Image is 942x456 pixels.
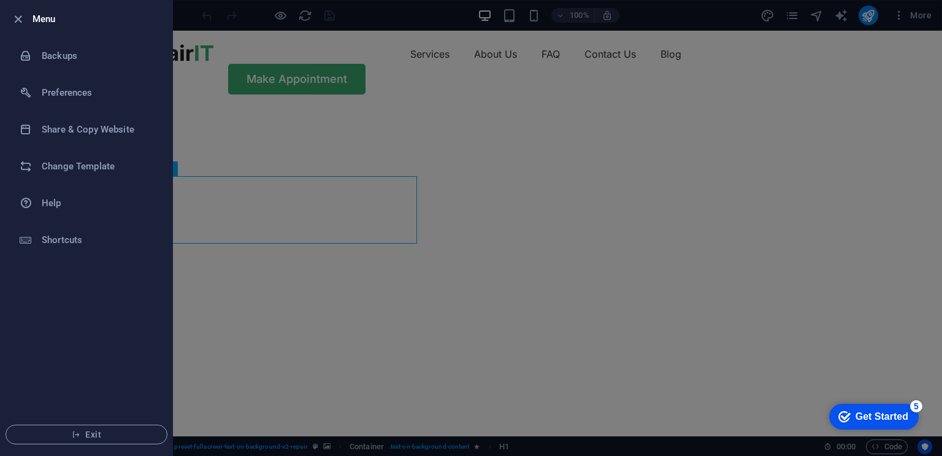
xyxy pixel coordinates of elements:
[42,233,155,247] h6: Shortcuts
[36,14,89,25] div: Get Started
[42,85,155,100] h6: Preferences
[9,18,48,28] strong: Navigator
[16,430,157,439] span: Exit
[159,12,164,21] a: ×
[42,196,155,211] h6: Help
[33,12,163,26] h6: Menu
[1,185,172,222] a: Help
[42,122,155,137] h6: Share & Copy Website
[6,425,167,444] button: Exit
[131,123,164,141] a: Next
[9,37,164,119] p: Elements are arranged in a hierarchy of containers. The Navigator shows you the structure of the ...
[159,10,164,23] div: Close tooltip
[42,48,155,63] h6: Backups
[10,6,99,32] div: Get Started 5 items remaining, 0% complete
[42,159,155,174] h6: Change Template
[91,2,103,15] div: 5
